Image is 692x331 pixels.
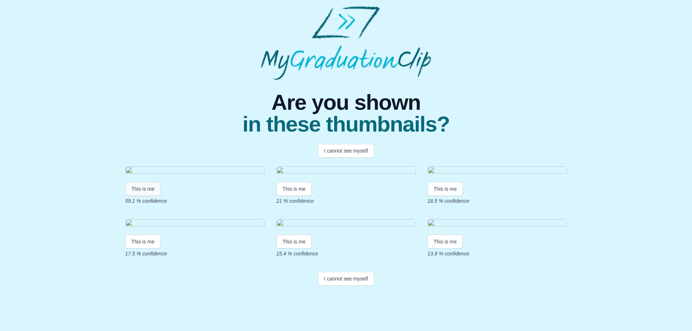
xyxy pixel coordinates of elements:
button: This is me [276,235,312,249]
p: 21 % confidence [276,197,416,205]
p: 59.1 % confidence [125,197,265,205]
span: Are you shown [242,92,449,113]
img: 1f238a56aeddf9dd527a36a2301bbcb687e4d24e.gif [276,166,416,176]
p: 13.9 % confidence [428,250,567,257]
p: 15.4 % confidence [276,250,416,257]
button: I cannot see myself [318,272,374,286]
button: This is me [276,182,312,196]
button: This is me [125,235,161,249]
p: 17.5 % confidence [125,250,265,257]
img: d3e6dc65cf2b1f684043871db9405c293d179a9e.gif [125,166,265,176]
img: 9daecd7002979527e6a2977c2d6071f2dd7f65d9.gif [125,219,265,229]
p: 18.5 % confidence [428,197,567,205]
img: 75a465f8e7e1773f18950819a9f74833a5afee95.gif [428,166,567,176]
button: I cannot see myself [318,144,374,158]
button: This is me [125,182,161,196]
span: in these thumbnails? [242,113,449,135]
img: MyGraduationClip [261,6,431,80]
img: c90df829ad71b2e4a99dba510efa26edb8ad018a.gif [276,219,416,229]
button: This is me [428,235,463,249]
img: 60387e0f766daf565847893f2e6b2ba3919a6587.gif [428,219,567,229]
button: This is me [428,182,463,196]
